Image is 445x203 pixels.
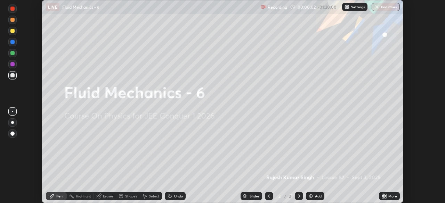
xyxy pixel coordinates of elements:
[276,194,283,198] div: 2
[388,194,397,198] div: More
[351,5,365,9] p: Settings
[374,4,380,10] img: end-class-cross
[344,4,350,10] img: class-settings-icons
[149,194,159,198] div: Select
[174,194,183,198] div: Undo
[250,194,259,198] div: Slides
[48,4,57,10] p: LIVE
[261,4,266,10] img: recording.375f2c34.svg
[372,3,400,11] button: End Class
[125,194,137,198] div: Shapes
[288,193,292,199] div: 2
[56,194,63,198] div: Pen
[284,194,286,198] div: /
[268,5,287,10] p: Recording
[62,4,99,10] p: Fluid Mechanics - 6
[315,194,322,198] div: Add
[308,193,314,199] img: add-slide-button
[76,194,91,198] div: Highlight
[103,194,113,198] div: Eraser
